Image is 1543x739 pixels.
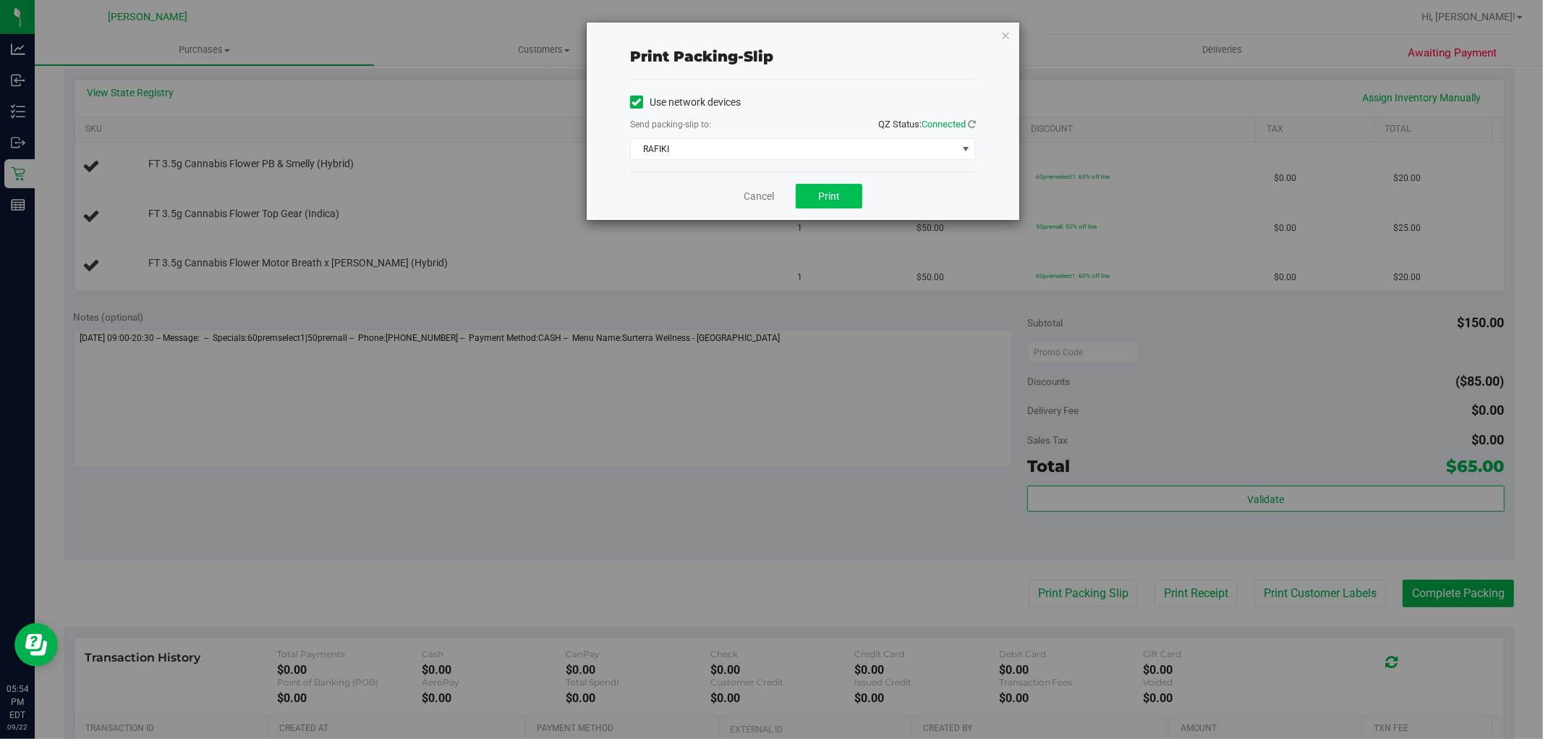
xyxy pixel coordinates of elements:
span: select [957,139,975,159]
button: Print [796,184,862,208]
a: Cancel [744,189,774,204]
span: Connected [922,119,966,130]
iframe: Resource center [14,623,58,667]
label: Send packing-slip to: [630,118,711,131]
span: QZ Status: [878,119,976,130]
span: Print packing-slip [630,48,773,65]
span: Print [818,190,840,202]
span: RAFIKI [631,139,957,159]
label: Use network devices [630,95,741,110]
